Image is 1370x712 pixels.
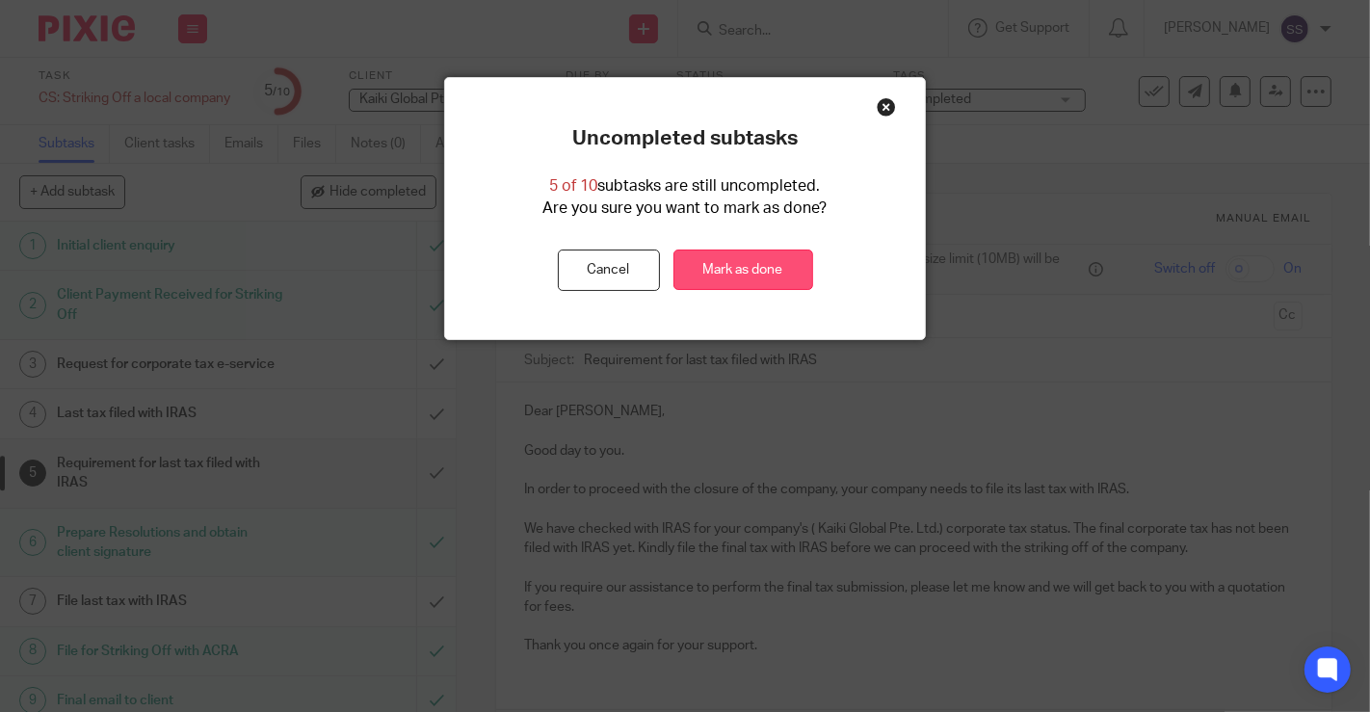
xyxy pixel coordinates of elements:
[558,250,660,291] button: Cancel
[572,126,798,151] p: Uncompleted subtasks
[543,198,828,220] p: Are you sure you want to mark as done?
[877,97,896,117] div: Close this dialog window
[673,250,813,291] a: Mark as done
[550,178,598,194] span: 5 of 10
[550,175,821,198] p: subtasks are still uncompleted.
